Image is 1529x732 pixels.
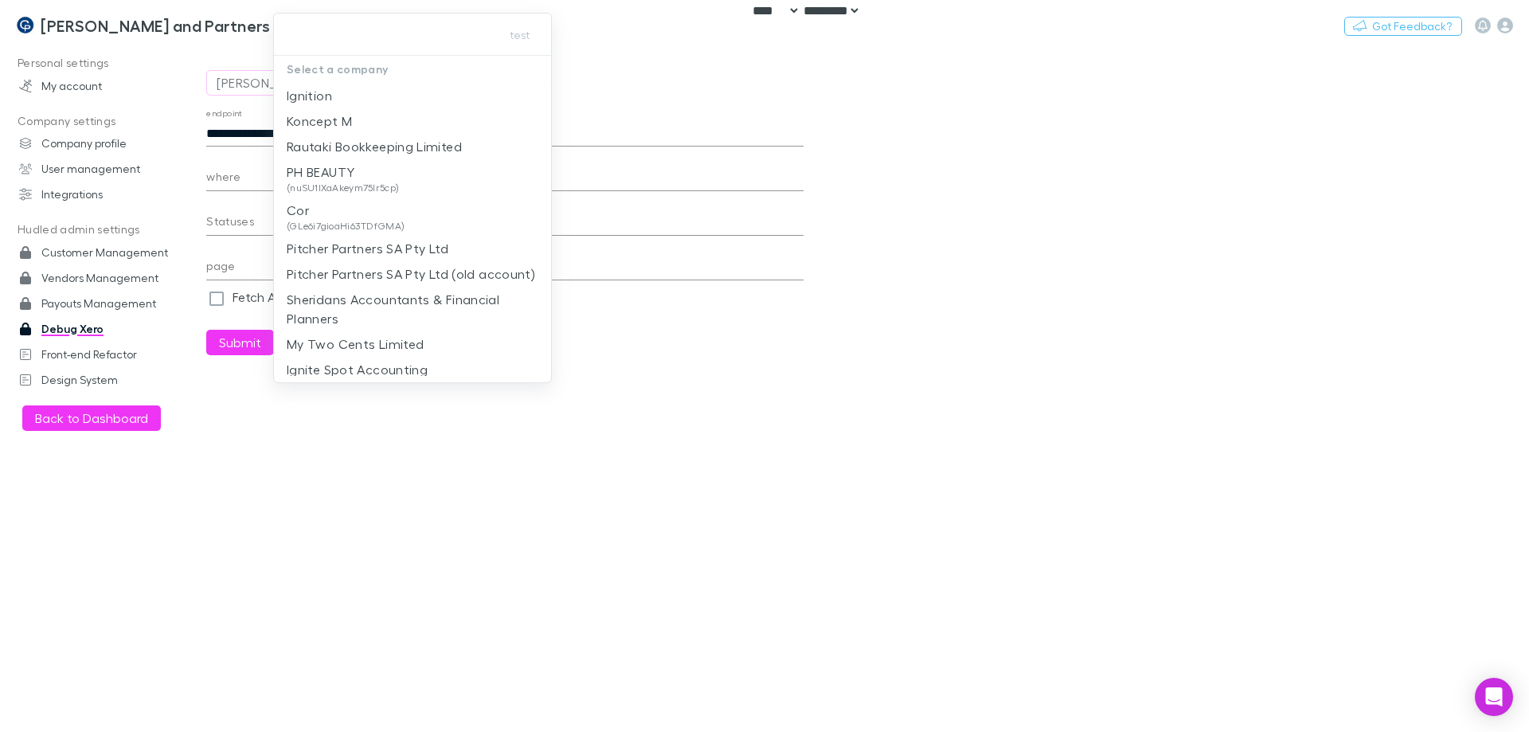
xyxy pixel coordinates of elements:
[287,137,462,156] p: Rautaki Bookkeeping Limited
[287,201,405,220] p: Cor
[287,162,399,182] p: PH BEAUTY
[287,112,352,131] p: Koncept M
[510,25,530,45] span: test
[494,25,545,45] button: test
[287,220,405,233] span: (GLe6i7gioaHi63TDfGMA)
[287,182,399,194] span: (nuSU1IXaAkeym75Ir5cp)
[287,264,535,284] p: Pitcher Partners SA Pty Ltd (old account)
[287,86,332,105] p: Ignition
[287,335,424,354] p: My Two Cents Limited
[287,360,428,379] p: Ignite Spot Accounting
[1475,678,1513,716] div: Open Intercom Messenger
[274,56,551,83] p: Select a company
[287,290,538,328] p: Sheridans Accountants & Financial Planners
[287,239,448,258] p: Pitcher Partners SA Pty Ltd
